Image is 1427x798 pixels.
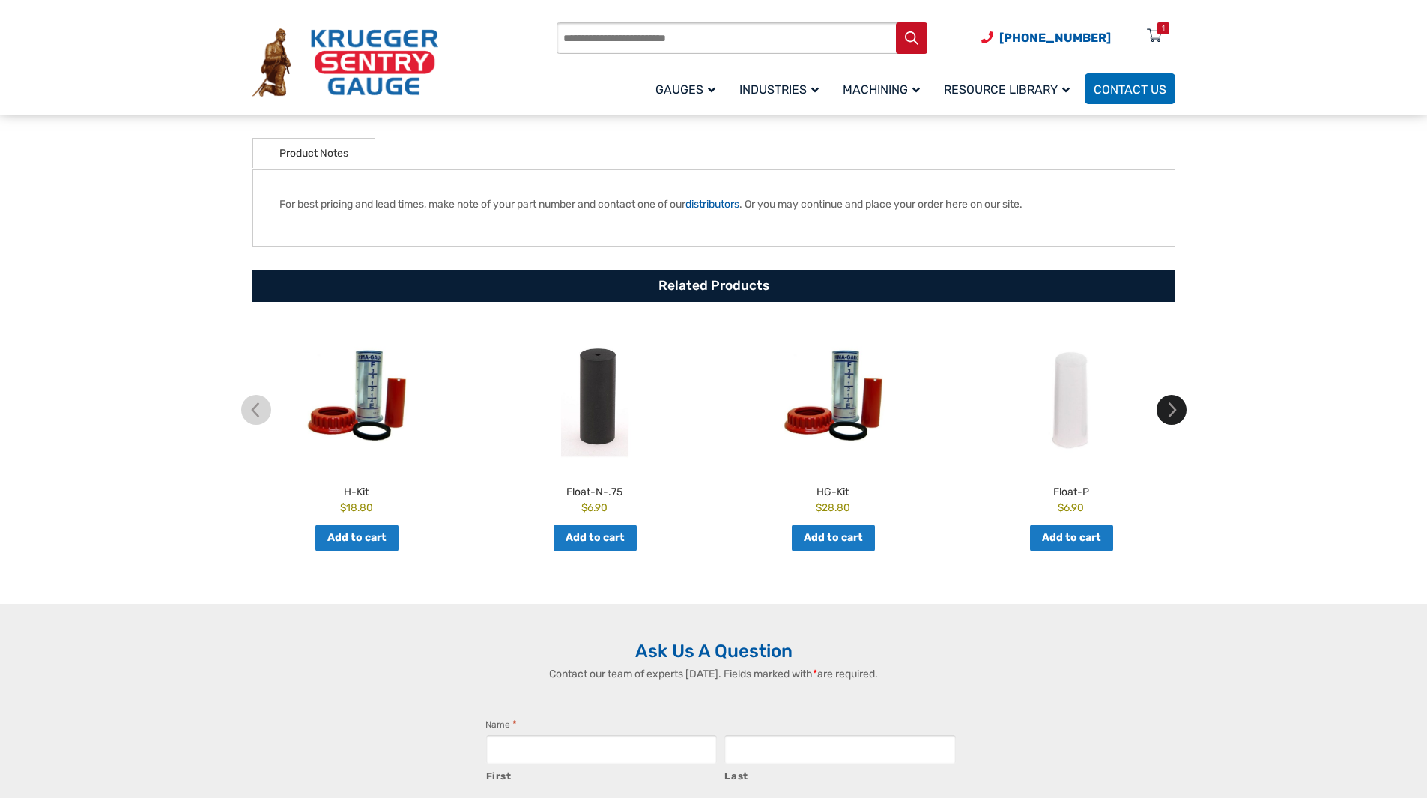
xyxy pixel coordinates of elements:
a: Add to cart: “H-Kit” [315,525,399,551]
a: Industries [730,71,834,106]
bdi: 6.90 [1058,501,1084,513]
p: For best pricing and lead times, make note of your part number and contact one of our . Or you ma... [279,196,1148,212]
span: Resource Library [944,82,1070,97]
span: Gauges [655,82,715,97]
a: H-Kit $18.80 [241,324,472,516]
a: Phone Number (920) 434-8860 [981,28,1111,47]
img: chevron-right.svg [1157,395,1187,425]
span: $ [1058,501,1064,513]
h2: HG-Kit [718,479,948,500]
a: distributors [685,198,739,211]
span: $ [581,501,587,513]
bdi: 6.90 [581,501,608,513]
a: Resource Library [935,71,1085,106]
span: $ [340,501,346,513]
a: Machining [834,71,935,106]
span: Contact Us [1094,82,1166,97]
span: [PHONE_NUMBER] [999,31,1111,45]
span: Machining [843,82,920,97]
span: $ [816,501,822,513]
img: Float-N [479,324,710,467]
a: Add to cart: “HG-Kit” [792,525,875,551]
a: Product Notes [279,139,348,168]
a: HG-Kit $28.80 [718,324,948,516]
h2: Related Products [252,270,1175,302]
h2: H-Kit [241,479,472,500]
label: First [486,765,718,784]
img: Krueger Sentry Gauge [252,28,438,97]
a: Float-N-.75 $6.90 [479,324,710,516]
a: Contact Us [1085,73,1175,104]
a: Add to cart: “Float-N-.75” [554,525,637,551]
bdi: 28.80 [816,501,850,513]
h2: Ask Us A Question [252,640,1175,662]
h2: Float-P [956,479,1187,500]
img: chevron-left.svg [241,395,271,425]
legend: Name [485,717,517,732]
a: Add to cart: “Float-P” [1030,525,1113,551]
img: H-Kit [241,324,472,467]
p: Contact our team of experts [DATE]. Fields marked with are required. [470,666,957,682]
a: Gauges [646,71,730,106]
h2: Float-N-.75 [479,479,710,500]
a: Float-P $6.90 [956,324,1187,516]
label: Last [724,765,956,784]
div: 1 [1162,22,1165,34]
bdi: 18.80 [340,501,373,513]
img: Float-P [956,324,1187,467]
span: Industries [739,82,819,97]
img: HG-Kit [718,324,948,467]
